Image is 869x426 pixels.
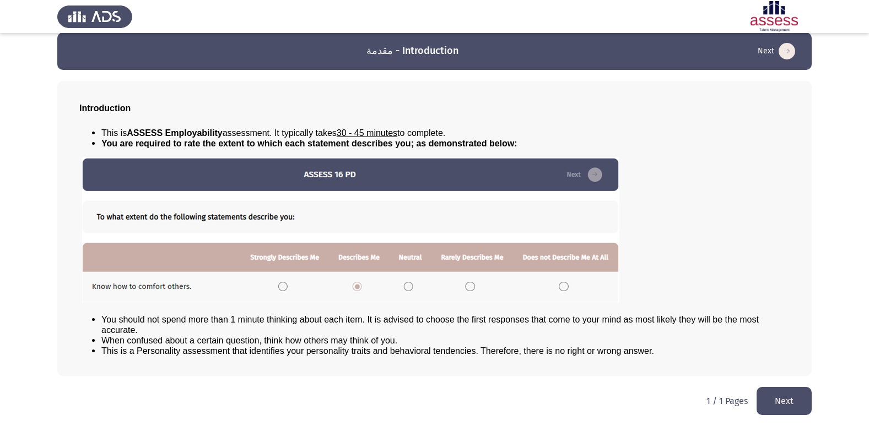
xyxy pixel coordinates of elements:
b: ASSESS Employability [127,128,222,138]
p: 1 / 1 Pages [706,396,748,406]
img: Assess Talent Management logo [57,1,132,32]
h3: مقدمة - Introduction [366,44,458,58]
span: When confused about a certain question, think how others may think of you. [101,336,397,345]
span: Introduction [79,103,131,113]
button: load next page [754,42,798,60]
span: You should not spend more than 1 minute thinking about each item. It is advised to choose the fir... [101,315,759,335]
span: You are required to rate the extent to which each statement describes you; as demonstrated below: [101,139,517,148]
span: This is assessment. It typically takes to complete. [101,128,445,138]
img: Assessment logo of ASSESS Employability - EBI [737,1,812,32]
span: This is a Personality assessment that identifies your personality traits and behavioral tendencie... [101,346,654,356]
u: 30 - 45 minutes [337,128,397,138]
button: load next page [757,387,812,415]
